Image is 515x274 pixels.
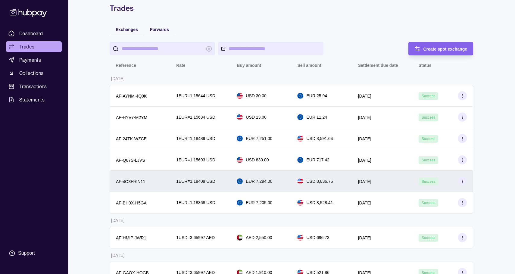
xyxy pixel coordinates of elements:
a: Trades [6,41,62,52]
a: Collections [6,68,62,79]
p: AED 2,550.00 [246,234,272,241]
img: us [237,93,243,99]
p: Reference [116,63,136,68]
p: USD 8,591.64 [306,135,333,142]
span: Collections [19,70,43,77]
p: EUR 7,294.00 [246,178,272,185]
p: 1 USD = 3.65997 AED [176,234,215,241]
p: [DATE] [358,235,371,240]
span: Success [422,158,435,162]
a: Transactions [6,81,62,92]
span: Success [422,137,435,141]
p: EUR 717.42 [306,157,329,163]
p: [DATE] [358,179,371,184]
p: [DATE] [358,94,371,98]
p: [DATE] [111,76,124,81]
p: USD 830.00 [246,157,269,163]
p: AF-BH9X-H5GA [116,201,147,205]
img: eu [237,178,243,184]
img: us [297,200,303,206]
p: AF-HYV7-M2YM [116,115,147,120]
span: Transactions [19,83,47,90]
button: Create spot exchange [408,42,473,55]
p: [DATE] [358,115,371,120]
p: AF-HMIP-JWR1 [116,235,146,240]
h1: Trades [110,3,473,13]
p: 1 EUR = 1.18368 USD [176,199,215,206]
img: eu [297,93,303,99]
img: us [297,235,303,241]
p: [DATE] [111,253,124,258]
p: [DATE] [358,136,371,141]
p: EUR 7,251.00 [246,135,272,142]
a: Support [6,247,62,260]
p: USD 30.00 [246,92,266,99]
p: AF-Q87S-LJVS [116,158,145,163]
p: [DATE] [358,158,371,163]
a: Statements [6,94,62,105]
span: Success [422,115,435,120]
img: eu [297,157,303,163]
img: eu [297,114,303,120]
span: Success [422,94,435,98]
span: Success [422,201,435,205]
img: eu [237,135,243,142]
p: [DATE] [111,218,124,223]
span: Dashboard [19,30,43,37]
p: Rate [176,63,185,68]
p: AF-24TK-WZCE [116,136,147,141]
a: Dashboard [6,28,62,39]
img: us [297,135,303,142]
span: Payments [19,56,41,64]
span: Create spot exchange [423,47,467,51]
p: [DATE] [358,201,371,205]
p: EUR 25.94 [306,92,327,99]
p: 1 EUR = 1.18489 USD [176,135,215,142]
p: Sell amount [297,63,321,68]
p: USD 13.00 [246,114,266,120]
p: EUR 11.24 [306,114,327,120]
img: us [237,157,243,163]
p: USD 8,528.41 [306,199,333,206]
p: AF-AYNM-4Q9K [116,94,147,98]
p: USD 8,636.75 [306,178,333,185]
p: Buy amount [237,63,261,68]
span: Exchanges [116,27,138,32]
img: eu [237,200,243,206]
span: Success [422,179,435,184]
p: Settlement due date [358,63,398,68]
p: 1 EUR = 1.18409 USD [176,178,215,185]
span: Statements [19,96,45,103]
div: Support [18,250,35,257]
img: us [297,178,303,184]
p: EUR 7,205.00 [246,199,272,206]
input: search [122,42,203,55]
p: AF-4O3H-6N11 [116,179,145,184]
p: Status [419,63,432,68]
span: Success [422,236,435,240]
p: 1 EUR = 1.15693 USD [176,157,215,163]
img: ae [237,235,243,241]
p: 1 EUR = 1.15644 USD [176,92,215,99]
p: 1 EUR = 1.15634 USD [176,114,215,120]
img: us [237,114,243,120]
span: Forwards [150,27,169,32]
p: USD 696.73 [306,234,329,241]
a: Payments [6,54,62,65]
span: Trades [19,43,34,50]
